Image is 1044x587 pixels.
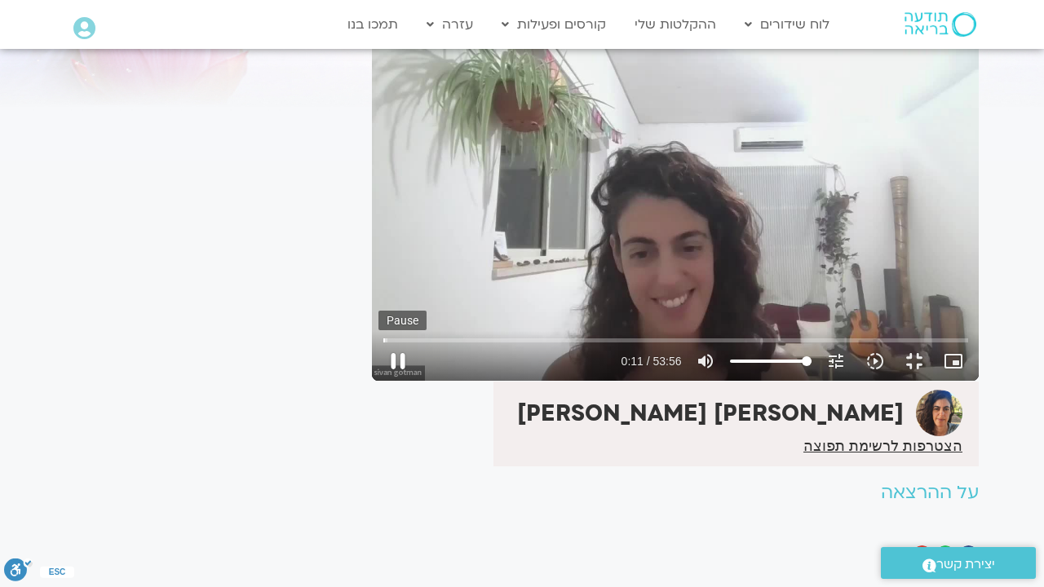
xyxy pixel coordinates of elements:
[916,390,962,436] img: סיון גל גוטמן
[517,398,904,429] strong: [PERSON_NAME] [PERSON_NAME]
[626,9,724,40] a: ההקלטות שלי
[339,9,406,40] a: תמכו בנו
[737,9,838,40] a: לוח שידורים
[905,12,976,37] img: תודעה בריאה
[372,483,979,503] h2: על ההרצאה
[418,9,481,40] a: עזרה
[881,547,1036,579] a: יצירת קשר
[493,9,614,40] a: קורסים ופעילות
[803,439,962,453] a: הצטרפות לרשימת תפוצה
[936,554,995,576] span: יצירת קשר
